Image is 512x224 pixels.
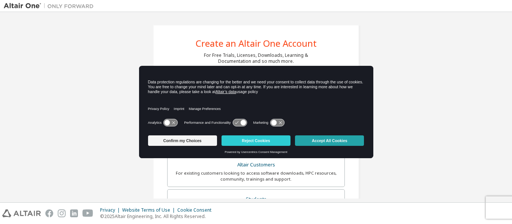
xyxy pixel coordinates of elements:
img: instagram.svg [58,209,66,217]
div: Altair Customers [172,160,340,170]
img: youtube.svg [82,209,93,217]
img: facebook.svg [45,209,53,217]
img: linkedin.svg [70,209,78,217]
img: Altair One [4,2,97,10]
div: For existing customers looking to access software downloads, HPC resources, community, trainings ... [172,170,340,182]
p: © 2025 Altair Engineering, Inc. All Rights Reserved. [100,213,216,220]
div: Students [172,194,340,205]
div: Privacy [100,207,122,213]
div: For Free Trials, Licenses, Downloads, Learning & Documentation and so much more. [204,52,308,64]
div: Website Terms of Use [122,207,177,213]
div: Cookie Consent [177,207,216,213]
div: Create an Altair One Account [196,39,317,48]
img: altair_logo.svg [2,209,41,217]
